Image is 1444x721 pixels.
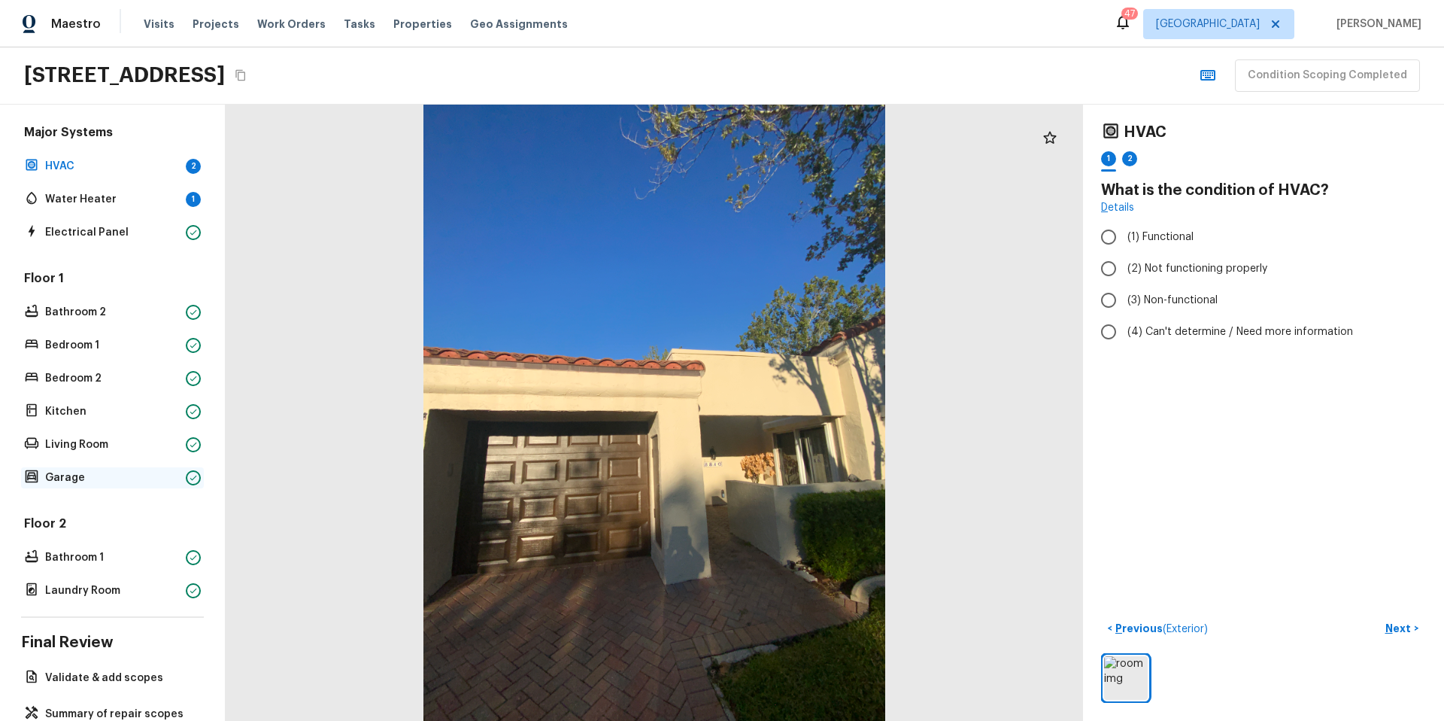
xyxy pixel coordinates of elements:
[231,65,250,85] button: Copy Address
[1101,616,1214,641] button: <Previous(Exterior)
[1101,181,1426,200] h4: What is the condition of HVAC?
[1124,6,1135,21] div: 47
[470,17,568,32] span: Geo Assignments
[45,671,195,686] p: Validate & add scopes
[186,159,201,174] div: 2
[1101,151,1116,166] div: 1
[45,437,180,452] p: Living Room
[45,371,180,386] p: Bedroom 2
[1385,621,1414,636] p: Next
[1127,261,1267,276] span: (2) Not functioning properly
[1378,616,1426,641] button: Next>
[1163,624,1208,634] span: ( Exterior )
[1124,123,1166,142] h4: HVAC
[24,62,225,89] h2: [STREET_ADDRESS]
[1104,656,1148,700] img: room img
[393,17,452,32] span: Properties
[21,516,204,535] h5: Floor 2
[45,583,180,598] p: Laundry Room
[1127,324,1353,339] span: (4) Can't determine / Need more information
[45,305,180,320] p: Bathroom 2
[144,17,174,32] span: Visits
[45,338,180,353] p: Bedroom 1
[257,17,326,32] span: Work Orders
[1330,17,1421,32] span: [PERSON_NAME]
[1156,17,1260,32] span: [GEOGRAPHIC_DATA]
[193,17,239,32] span: Projects
[51,17,101,32] span: Maestro
[45,470,180,485] p: Garage
[21,633,204,653] h4: Final Review
[45,192,180,207] p: Water Heater
[344,19,375,29] span: Tasks
[1127,293,1218,308] span: (3) Non-functional
[45,404,180,419] p: Kitchen
[45,225,180,240] p: Electrical Panel
[1112,621,1208,637] p: Previous
[21,270,204,290] h5: Floor 1
[45,550,180,565] p: Bathroom 1
[1122,151,1137,166] div: 2
[21,124,204,144] h5: Major Systems
[1101,200,1134,215] a: Details
[1127,230,1194,245] span: (1) Functional
[45,159,180,174] p: HVAC
[186,192,201,207] div: 1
